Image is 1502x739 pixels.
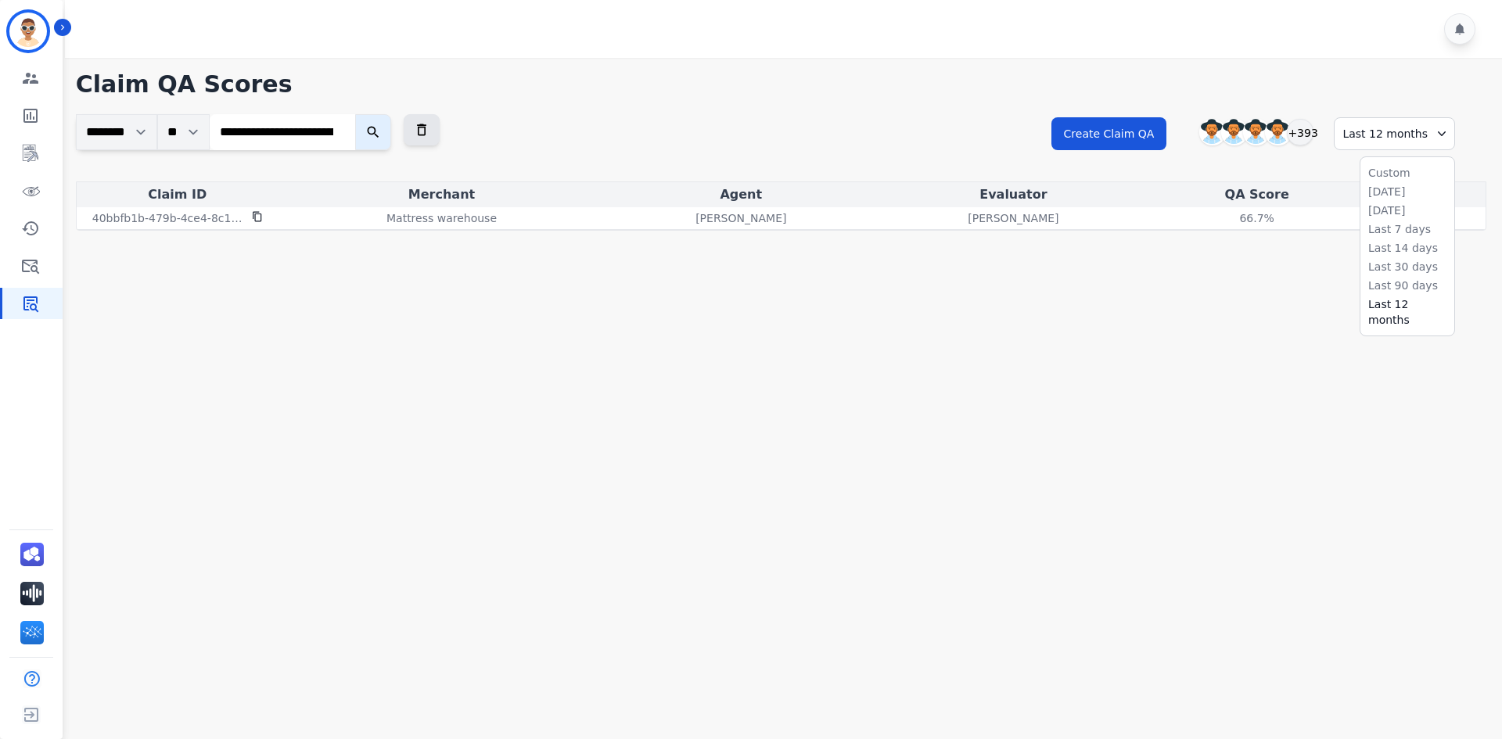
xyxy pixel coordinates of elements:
div: 66.7% [1222,210,1292,226]
div: Evaluator [880,185,1146,204]
li: Last 14 days [1368,240,1446,256]
li: [DATE] [1368,184,1446,199]
li: Last 90 days [1368,278,1446,293]
div: Last 12 months [1334,117,1455,150]
p: 40bbfb1b-479b-4ce4-8c1b-4c7937d26982 [92,210,243,226]
button: Create Claim QA [1051,117,1167,150]
div: Claim ID [80,185,275,204]
div: Agent [608,185,874,204]
div: Merchant [282,185,602,204]
p: Mattress warehouse [386,210,497,226]
p: [PERSON_NAME] [695,210,786,226]
img: Bordered avatar [9,13,47,50]
h1: Claim QA Scores [76,70,1486,99]
li: [DATE] [1368,203,1446,218]
li: Last 7 days [1368,221,1446,237]
div: QA Score [1152,185,1360,204]
li: Last 12 months [1368,296,1446,328]
li: Last 30 days [1368,259,1446,274]
li: Custom [1368,165,1446,181]
div: +393 [1287,119,1313,145]
p: [PERSON_NAME] [968,210,1058,226]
